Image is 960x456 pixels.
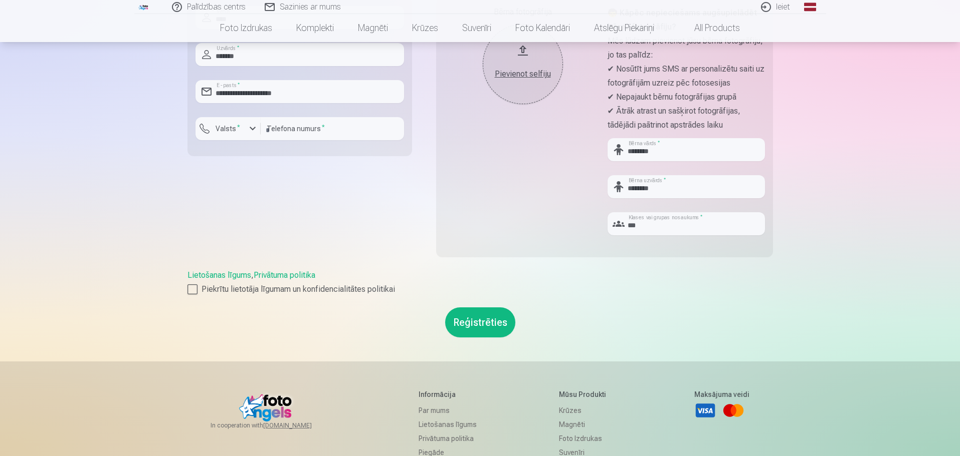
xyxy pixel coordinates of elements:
[559,431,612,445] a: Foto izdrukas
[483,24,563,104] button: Pievienot selfiju
[400,14,450,42] a: Krūzes
[722,399,744,421] a: Mastercard
[208,14,284,42] a: Foto izdrukas
[559,417,612,431] a: Magnēti
[284,14,346,42] a: Komplekti
[503,14,582,42] a: Foto kalendāri
[445,307,515,337] button: Reģistrēties
[608,90,765,104] p: ✔ Nepajaukt bērnu fotogrāfijas grupā
[196,117,261,140] button: Valsts*
[419,417,477,431] a: Lietošanas līgums
[138,4,149,10] img: /fa1
[187,283,773,295] label: Piekrītu lietotāja līgumam un konfidencialitātes politikai
[212,124,244,134] label: Valsts
[694,389,749,399] h5: Maksājuma veidi
[187,269,773,295] div: ,
[694,399,716,421] a: Visa
[450,14,503,42] a: Suvenīri
[666,14,752,42] a: All products
[346,14,400,42] a: Magnēti
[582,14,666,42] a: Atslēgu piekariņi
[419,431,477,445] a: Privātuma politika
[254,270,315,280] a: Privātuma politika
[559,403,612,417] a: Krūzes
[493,68,553,80] div: Pievienot selfiju
[263,421,336,429] a: [DOMAIN_NAME]
[187,270,251,280] a: Lietošanas līgums
[608,104,765,132] p: ✔ Ātrāk atrast un sašķirot fotogrāfijas, tādējādi paātrinot apstrādes laiku
[419,403,477,417] a: Par mums
[608,34,765,62] p: Mēs lūdzam pievienot jūsu bērna fotogrāfiju, jo tas palīdz:
[419,389,477,399] h5: Informācija
[211,421,336,429] span: In cooperation with
[608,62,765,90] p: ✔ Nosūtīt jums SMS ar personalizētu saiti uz fotogrāfijām uzreiz pēc fotosesijas
[559,389,612,399] h5: Mūsu produkti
